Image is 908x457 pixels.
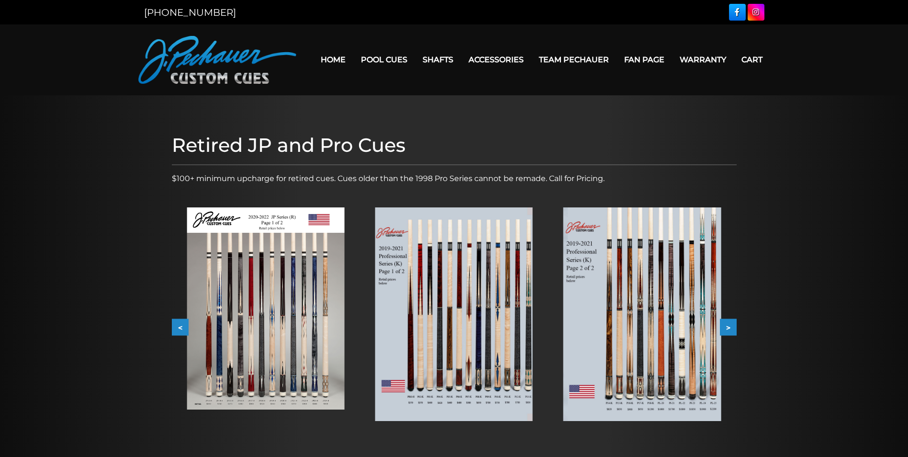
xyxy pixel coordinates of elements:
a: Shafts [415,47,461,72]
button: < [172,319,189,336]
a: Warranty [672,47,734,72]
h1: Retired JP and Pro Cues [172,134,737,157]
a: Fan Page [617,47,672,72]
button: > [720,319,737,336]
p: $100+ minimum upcharge for retired cues. Cues older than the 1998 Pro Series cannot be remade. Ca... [172,173,737,184]
a: Accessories [461,47,531,72]
a: Home [313,47,353,72]
div: Carousel Navigation [172,319,737,336]
a: [PHONE_NUMBER] [144,7,236,18]
a: Pool Cues [353,47,415,72]
a: Team Pechauer [531,47,617,72]
img: Pechauer Custom Cues [138,36,296,84]
a: Cart [734,47,770,72]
